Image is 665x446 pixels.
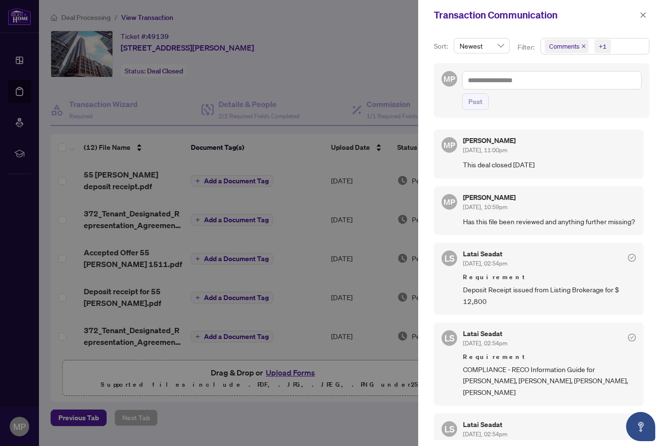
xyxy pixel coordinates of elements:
span: Comments [545,39,589,53]
p: Sort: [434,41,450,52]
h5: Latai Seadat [463,250,507,257]
span: This deal closed [DATE] [463,159,636,170]
span: [DATE], 02:54pm [463,430,507,438]
h5: [PERSON_NAME] [463,137,516,144]
span: MP [443,139,455,151]
span: check-circle [628,254,636,262]
h5: Latai Seadat [463,421,507,428]
span: [DATE], 11:00pm [463,146,507,154]
p: Filter: [517,42,536,53]
span: LS [444,422,455,436]
span: COMPLIANCE - RECO Information Guide for [PERSON_NAME], [PERSON_NAME], [PERSON_NAME], [PERSON_NAME] [463,364,636,398]
span: MP [443,73,455,85]
span: [DATE], 10:59pm [463,203,507,211]
h5: Latai Seadat [463,330,507,337]
span: [DATE], 02:54pm [463,260,507,267]
button: Open asap [626,412,655,441]
button: Post [462,93,489,110]
span: LS [444,251,455,265]
span: [DATE], 02:54pm [463,339,507,347]
span: Requirement [463,272,636,282]
span: LS [444,331,455,345]
span: Requirement [463,352,636,362]
div: Transaction Communication [434,8,637,22]
span: close [640,12,647,18]
span: Comments [549,41,579,51]
span: check-circle [628,334,636,341]
span: MP [443,196,455,208]
span: Has this file been reviewed and anything further missing? [463,216,636,227]
div: +1 [599,41,607,51]
span: Newest [460,38,504,53]
span: Deposit Receipt issued from Listing Brokerage for $ 12,800 [463,284,636,307]
span: close [581,44,586,49]
h5: [PERSON_NAME] [463,194,516,201]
